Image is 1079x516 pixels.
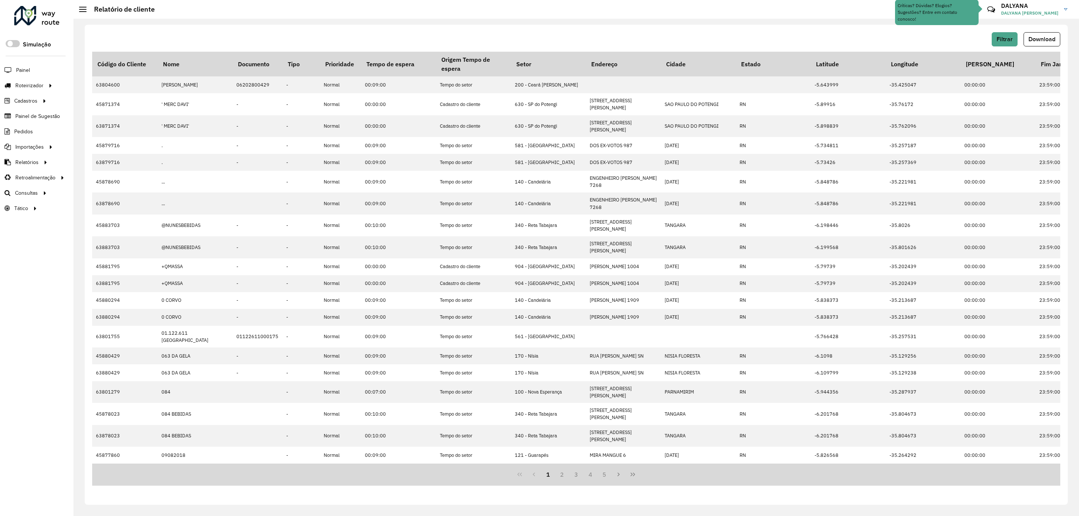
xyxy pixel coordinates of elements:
[282,347,320,364] td: -
[586,93,661,115] td: [STREET_ADDRESS][PERSON_NAME]
[661,192,736,214] td: [DATE]
[158,93,233,115] td: ' MERC DAVI'
[961,236,1036,258] td: 00:00:00
[92,137,158,154] td: 45879716
[282,215,320,236] td: -
[661,292,736,309] td: [DATE]
[661,154,736,171] td: [DATE]
[158,309,233,326] td: 0 CORVO
[92,275,158,292] td: 63881795
[92,381,158,403] td: 63801279
[511,347,586,364] td: 170 - Nísia
[886,93,961,115] td: -35.76172
[436,309,511,326] td: Tempo do setor
[361,154,436,171] td: 00:09:00
[1028,36,1055,42] span: Download
[997,36,1013,42] span: Filtrar
[436,115,511,137] td: Cadastro do cliente
[886,347,961,364] td: -35.129256
[15,158,39,166] span: Relatórios
[961,171,1036,192] td: 00:00:00
[661,115,736,137] td: SAO PAULO DO POTENGI
[320,275,361,292] td: Normal
[282,292,320,309] td: -
[586,52,661,76] th: Endereço
[961,215,1036,236] td: 00:00:00
[233,154,282,171] td: -
[320,326,361,347] td: Normal
[661,137,736,154] td: [DATE]
[233,137,282,154] td: -
[886,236,961,258] td: -35.801626
[661,215,736,236] td: TANGARA
[320,292,361,309] td: Normal
[886,292,961,309] td: -35.213687
[282,364,320,381] td: -
[436,215,511,236] td: Tempo do setor
[158,403,233,425] td: 084 BEBIDAS
[661,364,736,381] td: NISIA FLORESTA
[811,171,886,192] td: -5.848786
[811,236,886,258] td: -6.199568
[15,189,38,197] span: Consultas
[320,258,361,275] td: Normal
[811,364,886,381] td: -6.109799
[282,115,320,137] td: -
[661,236,736,258] td: TANGARA
[811,52,886,76] th: Latitude
[886,171,961,192] td: -35.221981
[361,364,436,381] td: 00:09:00
[282,381,320,403] td: -
[661,347,736,364] td: NISIA FLORESTA
[282,236,320,258] td: -
[361,236,436,258] td: 00:10:00
[961,326,1036,347] td: 00:00:00
[320,52,361,76] th: Prioridade
[158,76,233,93] td: [PERSON_NAME]
[886,381,961,403] td: -35.287937
[961,93,1036,115] td: 00:00:00
[233,275,282,292] td: -
[233,115,282,137] td: -
[436,364,511,381] td: Tempo do setor
[361,52,436,76] th: Tempo de espera
[320,137,361,154] td: Normal
[661,309,736,326] td: [DATE]
[661,381,736,403] td: PARNAMIRIM
[983,1,999,18] a: Contato Rápido
[961,275,1036,292] td: 00:00:00
[15,82,43,89] span: Roteirizador
[661,52,736,76] th: Cidade
[586,364,661,381] td: RUA [PERSON_NAME] SN
[282,76,320,93] td: -
[1001,10,1058,16] span: DALYANA [PERSON_NAME]
[886,309,961,326] td: -35.213687
[961,52,1036,76] th: [PERSON_NAME]
[736,258,811,275] td: RN
[92,236,158,258] td: 63883703
[92,93,158,115] td: 45871374
[886,76,961,93] td: -35.425047
[92,364,158,381] td: 63880429
[1001,2,1058,9] h3: DALYANA
[736,403,811,425] td: RN
[736,236,811,258] td: RN
[361,381,436,403] td: 00:07:00
[586,275,661,292] td: [PERSON_NAME] 1004
[586,115,661,137] td: [STREET_ADDRESS][PERSON_NAME]
[586,171,661,192] td: ENGENHEIRO [PERSON_NAME] 7268
[886,275,961,292] td: -35.202439
[586,309,661,326] td: [PERSON_NAME] 1909
[555,467,569,482] button: 2
[361,93,436,115] td: 00:00:00
[158,115,233,137] td: ' MERC DAVI'
[436,52,511,76] th: Origem Tempo de espera
[586,236,661,258] td: [STREET_ADDRESS][PERSON_NAME]
[436,403,511,425] td: Tempo do setor
[586,137,661,154] td: DOS EX-VOTOS 987
[233,52,282,76] th: Documento
[511,258,586,275] td: 904 - [GEOGRAPHIC_DATA]
[736,292,811,309] td: RN
[282,192,320,214] td: -
[811,381,886,403] td: -5.944356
